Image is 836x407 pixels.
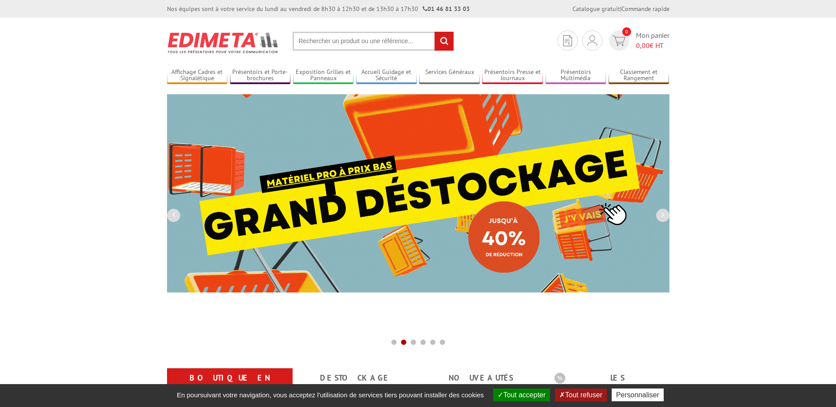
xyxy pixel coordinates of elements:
a: Présentoirs Multimédia [546,68,606,83]
b: Les promotions [554,370,665,388]
span: Mon panier [636,30,669,51]
a: Présentoirs Presse et Journaux [482,68,543,83]
a: Exposition Grilles et Panneaux [293,68,354,83]
input: rechercher [435,32,453,51]
span: 0,00 [636,41,650,50]
button: Tout refuser [555,388,606,401]
img: devis rapide [587,35,597,46]
a: Services Généraux [419,68,480,83]
a: Accueil Guidage et Sécurité [356,68,417,83]
button: Tout accepter [493,388,550,401]
span: 0 [622,27,631,36]
span: En poursuivant votre navigation, vous acceptez l'utilisation de services tiers pouvant installer ... [172,391,488,399]
a: Commande rapide [621,5,669,13]
div: Nos équipes sont à votre service du lundi au vendredi de 8h30 à 12h30 et de 13h30 à 17h30 [167,4,470,13]
a: nouveautés [429,370,533,386]
div: | [572,4,669,13]
a: Boutique en ligne [178,370,282,402]
span: € HT [636,41,669,51]
img: devis rapide [613,36,625,46]
a: Destockage [303,370,408,386]
a: Affichage Cadres et Signalétique [167,68,228,83]
a: Les promotions [554,370,659,402]
a: Catalogue gratuit [572,5,620,13]
a: Présentoirs et Porte-brochures [230,68,291,83]
input: Rechercher un produit ou une référence... [293,32,454,51]
a: devis rapide 0 Mon panier 0,00€ HT [607,30,669,51]
img: devis rapide [563,35,572,46]
strong: 01 46 81 33 03 [423,5,470,13]
img: Présentoir, panneau, stand - Edimeta - PLV, affichage, mobilier bureau, entreprise [167,26,279,59]
button: Personnaliser (fenêtre modale) [612,388,664,401]
a: Classement et Rangement [609,68,669,83]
